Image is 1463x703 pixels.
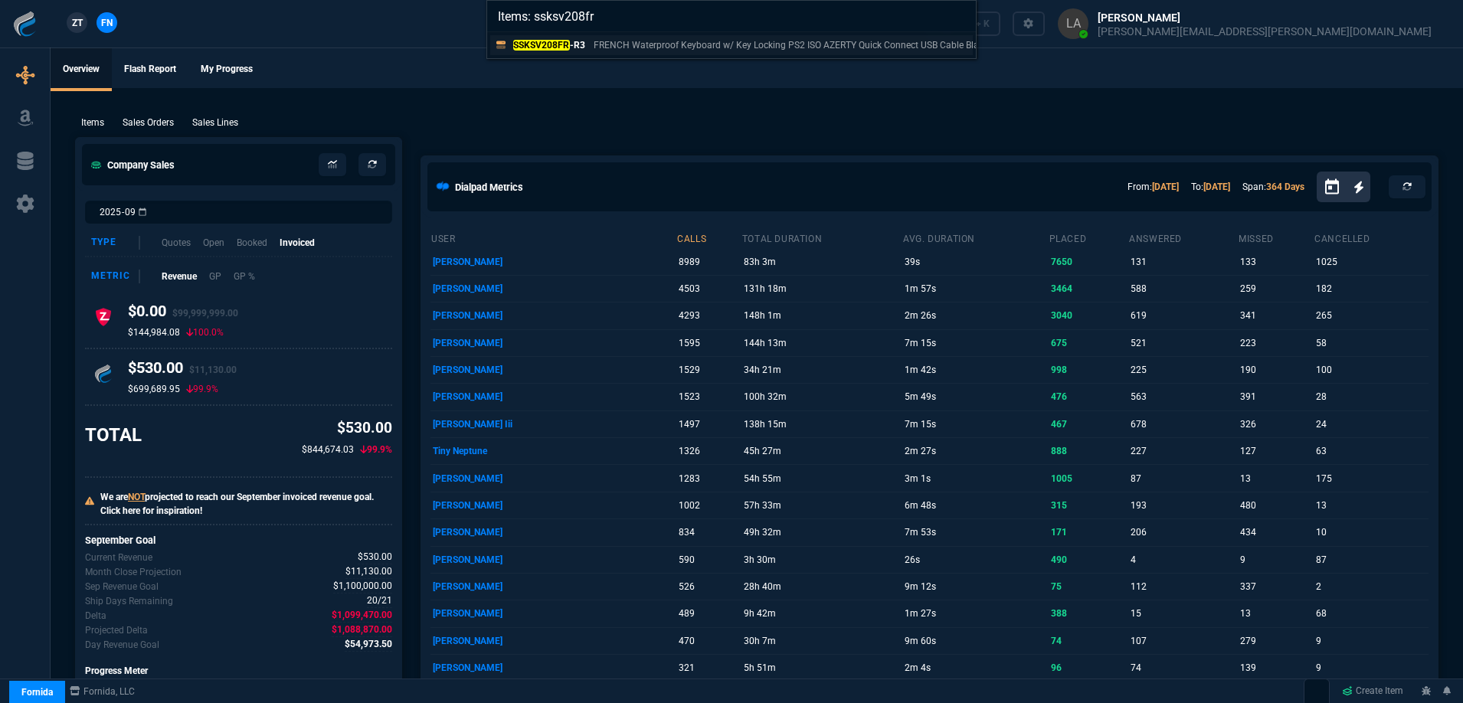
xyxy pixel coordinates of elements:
a: Create Item [1336,680,1409,703]
input: Search... [487,1,976,31]
p: -R3 [512,38,585,52]
mark: SSKSV208FR [513,40,570,51]
p: FRENCH Waterproof Keyboard w/ Key Locking PS2 ISO AZERTY Quick Connect USB Cable Black [594,38,988,52]
a: msbcCompanyName [65,685,139,698]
